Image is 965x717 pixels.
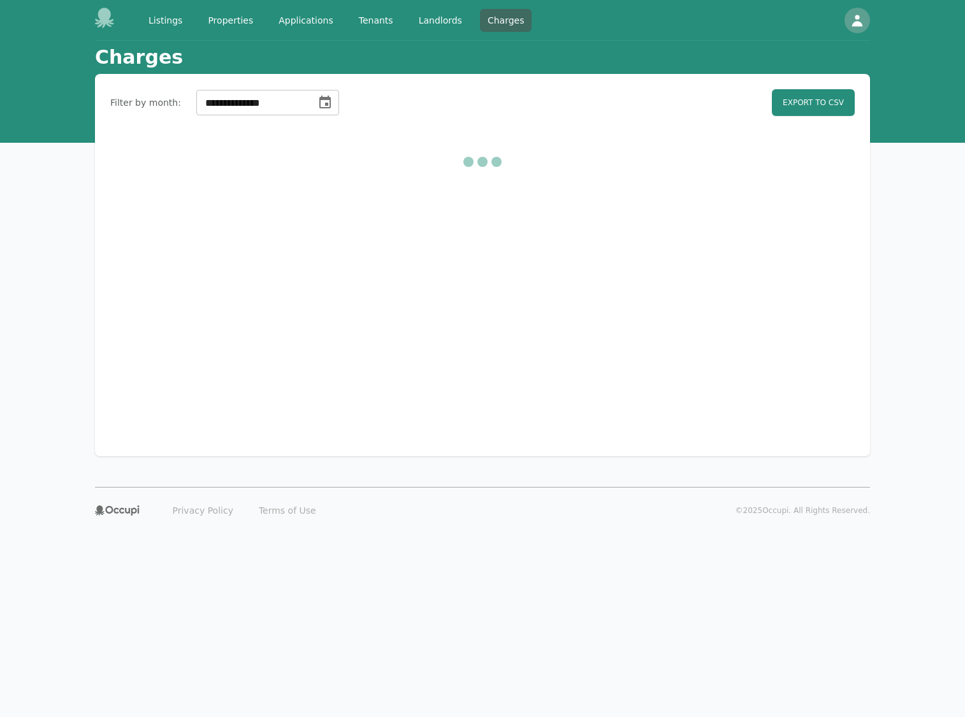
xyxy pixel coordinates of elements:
a: Applications [271,9,341,32]
a: Landlords [411,9,470,32]
a: Privacy Policy [165,500,241,521]
p: © 2025 Occupi. All Rights Reserved. [736,505,870,516]
a: Properties [200,9,261,32]
a: Charges [480,9,532,32]
a: Export to CSV [772,89,855,116]
a: Tenants [351,9,401,32]
button: Choose date, selected date is Sep 1, 2025 [312,90,338,115]
label: Filter by month: [110,96,181,109]
h1: Charges [95,46,183,69]
a: Terms of Use [251,500,324,521]
a: Listings [141,9,190,32]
